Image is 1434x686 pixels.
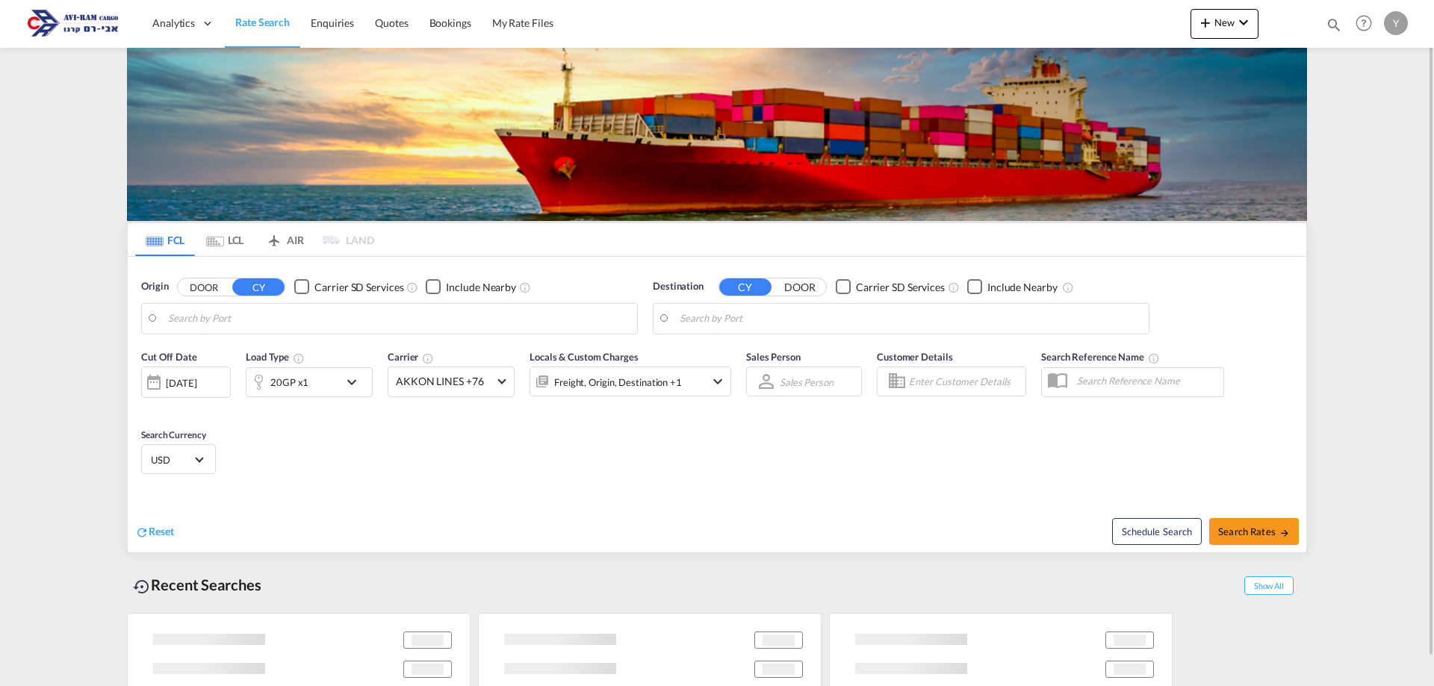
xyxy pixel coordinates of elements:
md-icon: icon-refresh [135,526,149,539]
span: Help [1351,10,1376,36]
md-icon: icon-magnify [1326,16,1342,33]
span: Search Currency [141,429,206,440]
div: Freight Origin Destination Factory Stuffingicon-chevron-down [530,367,731,396]
img: 166978e0a5f911edb4280f3c7a976193.png [22,7,123,40]
div: 20GP x1icon-chevron-down [246,367,373,397]
md-icon: Unchecked: Search for CY (Container Yard) services for all selected carriers.Checked : Search for... [406,281,418,293]
span: Reset [149,525,174,537]
button: Search Ratesicon-arrow-right [1209,518,1299,545]
div: Help [1351,10,1384,37]
span: Cut Off Date [141,351,197,363]
div: Include Nearby [987,280,1058,295]
button: DOOR [178,278,230,296]
span: Destination [653,279,704,294]
div: Recent Searches [127,568,267,602]
input: Enter Customer Details [909,370,1021,393]
md-select: Sales Person [778,371,835,393]
div: icon-magnify [1326,16,1342,39]
span: Locals & Custom Charges [530,351,639,363]
md-pagination-wrapper: Use the left and right arrow keys to navigate between tabs [135,223,374,256]
span: Search Reference Name [1041,351,1160,363]
md-icon: icon-plus 400-fg [1196,13,1214,31]
md-tab-item: AIR [255,223,314,256]
span: Show All [1244,576,1294,595]
md-icon: icon-chevron-down [709,372,727,390]
md-checkbox: Checkbox No Ink [836,279,945,295]
div: Freight Origin Destination Factory Stuffing [554,372,682,393]
div: Carrier SD Services [314,280,403,295]
span: Customer Details [877,351,952,363]
span: Load Type [246,351,305,363]
span: Quotes [375,16,408,29]
span: Bookings [429,16,471,29]
span: Origin [141,279,168,294]
div: Carrier SD Services [856,280,945,295]
span: New [1196,16,1253,28]
md-checkbox: Checkbox No Ink [967,279,1058,295]
span: Search Rates [1218,526,1290,537]
md-icon: icon-arrow-right [1279,528,1290,538]
md-icon: icon-airplane [265,231,283,243]
input: Search by Port [680,308,1141,330]
md-icon: Your search will be saved by the below given name [1148,352,1160,364]
md-select: Select Currency: $ USDUnited States Dollar [149,449,208,470]
md-checkbox: Checkbox No Ink [426,279,516,295]
div: [DATE] [141,367,231,398]
button: CY [232,278,285,296]
span: Rate Search [235,16,290,28]
input: Search Reference Name [1070,369,1223,392]
md-icon: icon-information-outline [293,352,305,364]
span: Enquiries [311,16,354,29]
div: Y [1384,11,1408,35]
span: Carrier [388,351,434,363]
md-icon: The selected Trucker/Carrierwill be displayed in the rate results If the rates are from another f... [422,352,434,364]
img: LCL+%26+FCL+BACKGROUND.png [127,48,1307,221]
md-checkbox: Checkbox No Ink [294,279,403,295]
button: DOOR [774,278,826,296]
md-icon: Unchecked: Ignores neighbouring ports when fetching rates.Checked : Includes neighbouring ports w... [519,281,531,293]
span: AKKON LINES +76 [396,374,493,389]
button: icon-plus 400-fgNewicon-chevron-down [1191,9,1258,39]
button: CY [719,278,772,296]
md-icon: icon-chevron-down [343,373,368,391]
md-tab-item: FCL [135,223,195,256]
div: [DATE] [166,376,196,390]
div: Include Nearby [446,280,516,295]
div: icon-refreshReset [135,524,174,540]
iframe: Chat [1371,619,1423,675]
md-icon: icon-backup-restore [133,578,151,596]
md-tab-item: LCL [195,223,255,256]
button: Note: By default Schedule search will only considerorigin ports, destination ports and cut off da... [1112,518,1202,545]
md-icon: Unchecked: Ignores neighbouring ports when fetching rates.Checked : Includes neighbouring ports w... [1062,281,1074,293]
span: My Rate Files [492,16,553,29]
div: Origin DOOR CY Checkbox No InkUnchecked: Search for CY (Container Yard) services for all selected... [128,257,1306,552]
span: Analytics [152,16,195,31]
div: 20GP x1 [270,372,308,393]
input: Search by Port [168,308,630,330]
span: Sales Person [746,351,801,363]
md-icon: Unchecked: Search for CY (Container Yard) services for all selected carriers.Checked : Search for... [948,281,960,293]
md-icon: icon-chevron-down [1235,13,1253,31]
md-datepicker: Select [141,396,152,417]
span: USD [151,453,193,467]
